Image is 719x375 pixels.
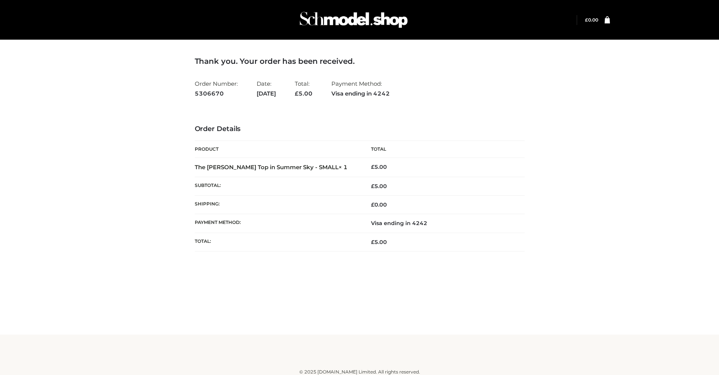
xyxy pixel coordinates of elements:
[585,17,598,23] a: £0.00
[295,90,313,97] span: 5.00
[371,183,387,190] span: 5.00
[360,141,525,158] th: Total
[257,77,276,100] li: Date:
[195,233,360,251] th: Total:
[195,196,360,214] th: Shipping:
[371,164,387,170] bdi: 5.00
[195,89,238,99] strong: 5306670
[297,5,410,35] img: Schmodel Admin 964
[331,89,390,99] strong: Visa ending in 4242
[257,89,276,99] strong: [DATE]
[371,164,374,170] span: £
[585,17,588,23] span: £
[195,214,360,233] th: Payment method:
[360,214,525,233] td: Visa ending in 4242
[195,125,525,133] h3: Order Details
[371,201,387,208] bdi: 0.00
[585,17,598,23] bdi: 0.00
[195,57,525,66] h3: Thank you. Your order has been received.
[339,164,348,171] strong: × 1
[371,239,387,245] span: 5.00
[195,164,348,171] strong: The [PERSON_NAME] Top in Summer Sky - SMALL
[371,201,374,208] span: £
[371,239,374,245] span: £
[195,141,360,158] th: Product
[295,77,313,100] li: Total:
[331,77,390,100] li: Payment Method:
[195,77,238,100] li: Order Number:
[195,177,360,195] th: Subtotal:
[295,90,299,97] span: £
[371,183,374,190] span: £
